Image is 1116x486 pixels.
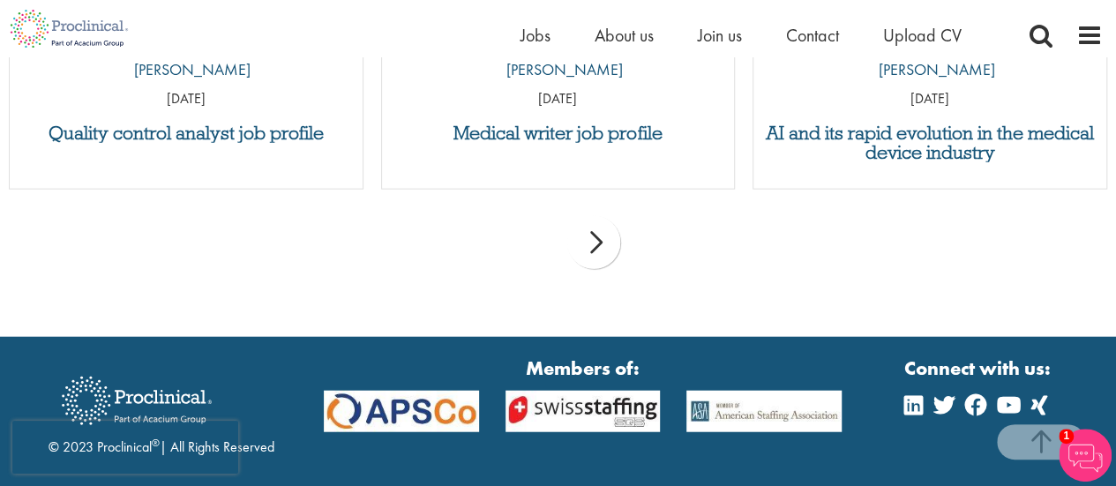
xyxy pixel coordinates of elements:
img: Chatbot [1059,429,1112,482]
strong: Members of: [324,355,843,382]
a: AI and its rapid evolution in the medical device industry [762,123,1097,162]
strong: Connect with us: [904,355,1054,382]
img: APSCo [673,391,855,432]
a: Join us [698,24,742,47]
a: Medical writer job profile [391,123,726,143]
a: About us [595,24,654,47]
a: Jobs [521,24,551,47]
p: [PERSON_NAME] [865,58,994,81]
a: Contact [786,24,839,47]
img: APSCo [492,391,674,432]
p: [DATE] [10,89,363,109]
div: next [567,216,620,269]
p: [PERSON_NAME] [121,58,251,81]
p: [DATE] [753,89,1106,109]
a: Upload CV [883,24,962,47]
p: [DATE] [382,89,735,109]
img: APSCo [311,391,492,432]
img: Proclinical Recruitment [49,364,225,437]
a: Quality control analyst job profile [19,123,354,143]
span: 1 [1059,429,1074,444]
div: © 2023 Proclinical | All Rights Reserved [49,363,274,458]
p: [PERSON_NAME] [493,58,623,81]
iframe: reCAPTCHA [12,421,238,474]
